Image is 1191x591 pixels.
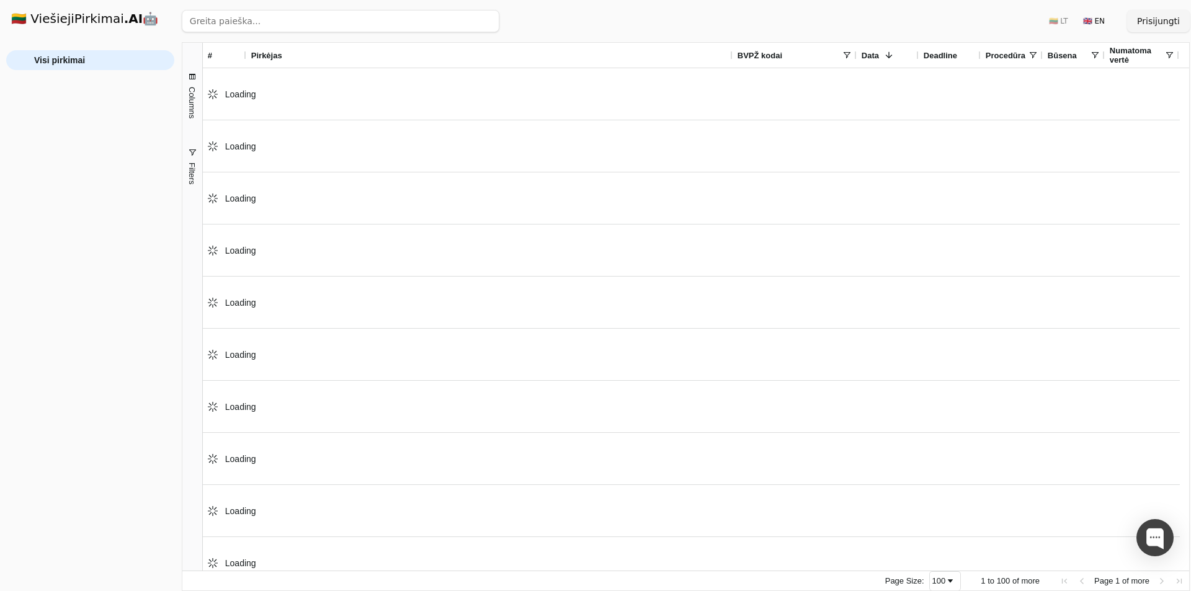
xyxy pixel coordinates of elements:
div: First Page [1059,576,1069,586]
button: Prisijungti [1127,10,1190,32]
div: Previous Page [1077,576,1087,586]
span: Būsena [1048,51,1077,60]
span: Loading [225,193,256,203]
div: Next Page [1157,576,1167,586]
span: Filters [187,162,197,184]
span: Loading [225,350,256,360]
span: 100 [997,576,1010,585]
span: 1 [981,576,985,585]
span: Columns [187,87,197,118]
div: Page Size: [885,576,924,585]
strong: .AI [124,11,143,26]
span: Page [1094,576,1113,585]
input: Greita paieška... [182,10,499,32]
span: Numatoma vertė [1110,46,1164,64]
div: For Trial Use Only [51,555,159,569]
span: Loading [225,246,256,256]
span: Pirkėjas [251,51,282,60]
span: BVPŽ kodai [738,51,782,60]
span: Loading [225,558,256,568]
span: Loading [225,141,256,151]
span: Procedūra [986,51,1025,60]
span: Loading [225,298,256,308]
span: more [1131,576,1149,585]
span: Visi pirkimai [34,51,85,69]
div: For Trial Use Only [1066,564,1174,578]
span: 1 [1115,576,1120,585]
span: Data [862,51,879,60]
span: to [988,576,994,585]
div: Page Size [929,571,961,591]
span: of [1122,576,1129,585]
span: Loading [225,454,256,464]
div: Last Page [1174,576,1184,586]
span: Deadline [924,51,957,60]
span: # [208,51,212,60]
span: Loading [225,89,256,99]
button: 🇬🇧 EN [1076,11,1112,31]
div: 100 [932,576,946,585]
span: Loading [225,506,256,516]
span: of [1012,576,1019,585]
span: more [1021,576,1040,585]
span: Loading [225,402,256,412]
